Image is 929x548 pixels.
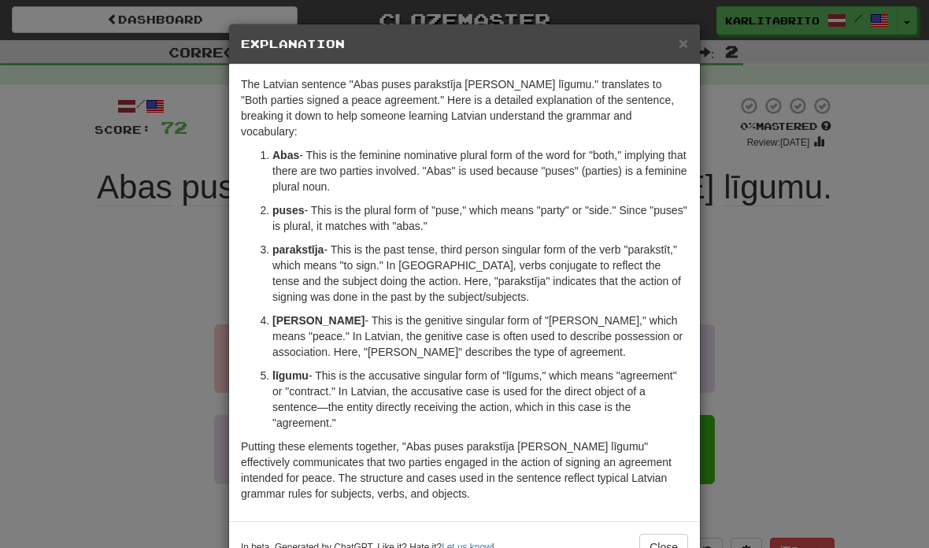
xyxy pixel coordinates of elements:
[272,242,688,305] p: - This is the past tense, third person singular form of the verb "parakstīt," which means "to sig...
[272,243,324,256] strong: parakstīja
[272,369,309,382] strong: līgumu
[241,36,688,52] h5: Explanation
[241,439,688,502] p: Putting these elements together, "Abas puses parakstīja [PERSON_NAME] līgumu" effectively communi...
[679,34,688,52] span: ×
[241,76,688,139] p: The Latvian sentence "Abas puses parakstīja [PERSON_NAME] līgumu." translates to "Both parties si...
[272,204,304,217] strong: puses
[679,35,688,51] button: Close
[272,147,688,194] p: - This is the feminine nominative plural form of the word for "both," implying that there are two...
[272,202,688,234] p: - This is the plural form of "puse," which means "party" or "side." Since "puses" is plural, it m...
[272,149,299,161] strong: Abas
[272,314,365,327] strong: [PERSON_NAME]
[272,313,688,360] p: - This is the genitive singular form of "[PERSON_NAME]," which means "peace." In Latvian, the gen...
[272,368,688,431] p: - This is the accusative singular form of "līgums," which means "agreement" or "contract." In Lat...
